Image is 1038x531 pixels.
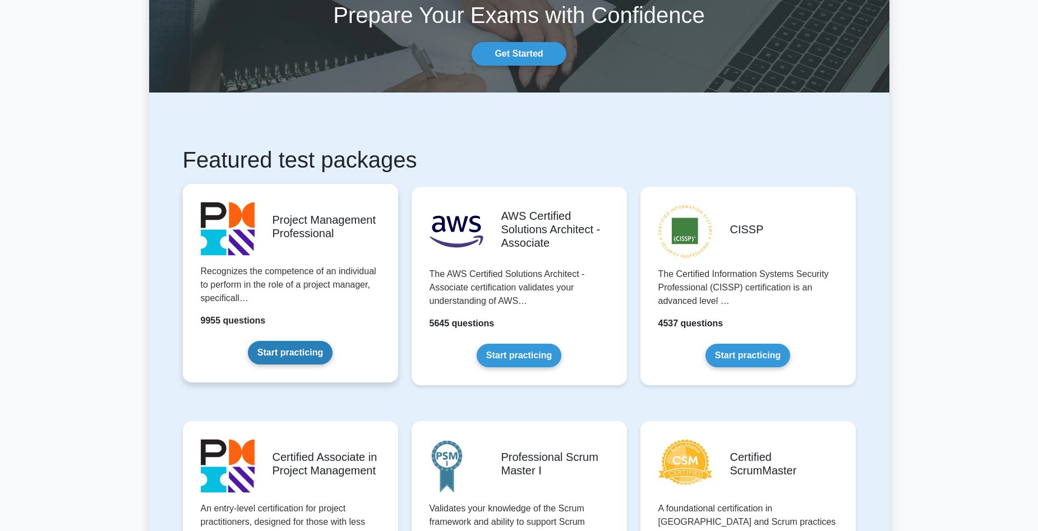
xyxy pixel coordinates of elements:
[472,42,566,66] a: Get Started
[477,344,561,367] a: Start practicing
[183,146,856,173] h1: Featured test packages
[248,341,333,364] a: Start practicing
[149,2,889,29] h1: Prepare Your Exams with Confidence
[705,344,790,367] a: Start practicing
